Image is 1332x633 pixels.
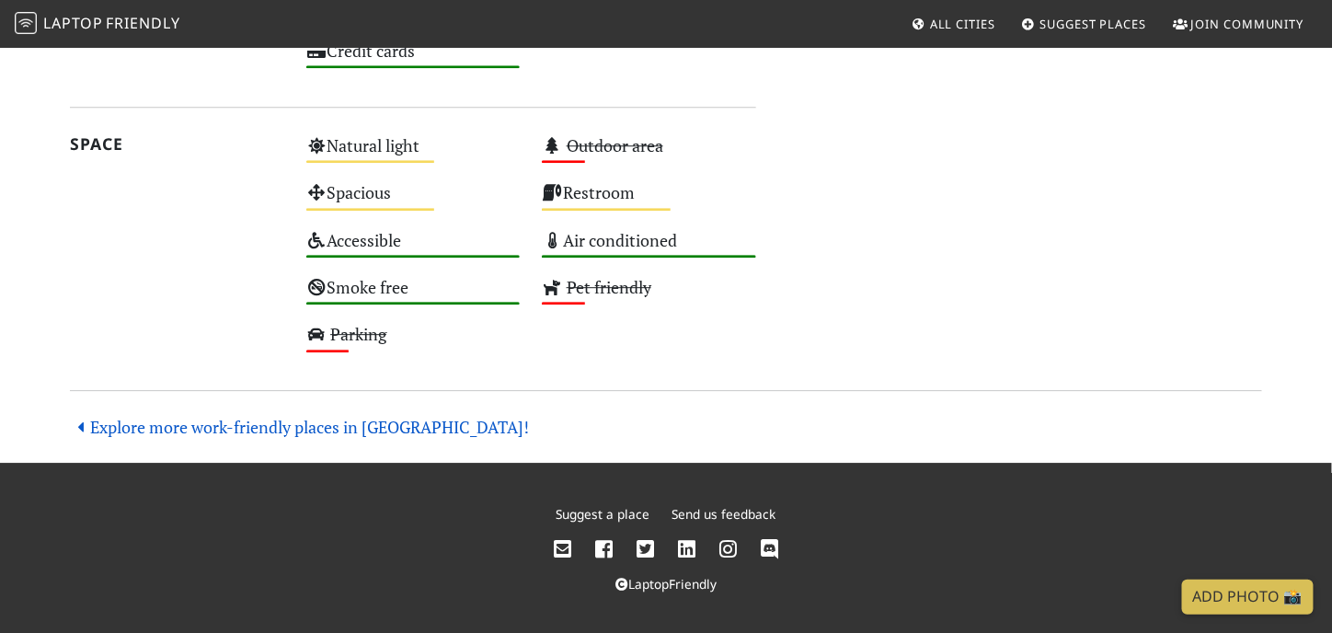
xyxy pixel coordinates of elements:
a: LaptopFriendly LaptopFriendly [15,8,180,40]
img: LaptopFriendly [15,12,37,34]
span: Suggest Places [1040,16,1147,32]
a: Explore more work-friendly places in [GEOGRAPHIC_DATA]! [70,416,530,438]
span: Friendly [106,13,179,33]
s: Outdoor area [567,134,663,156]
a: Join Community [1165,7,1312,40]
div: Spacious [295,178,532,224]
a: Send us feedback [672,505,776,523]
div: Accessible [295,225,532,272]
a: Suggest Places [1015,7,1154,40]
a: Suggest a place [557,505,650,523]
a: All Cities [904,7,1003,40]
s: Pet friendly [567,276,651,298]
div: Credit cards [295,36,532,83]
span: Join Community [1191,16,1304,32]
span: All Cities [930,16,995,32]
div: Smoke free [295,272,532,319]
div: Restroom [531,178,767,224]
h2: Space [70,134,284,154]
span: Laptop [43,13,103,33]
div: Air conditioned [531,225,767,272]
s: Parking [330,323,386,345]
a: LaptopFriendly [615,575,717,593]
div: Natural light [295,131,532,178]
